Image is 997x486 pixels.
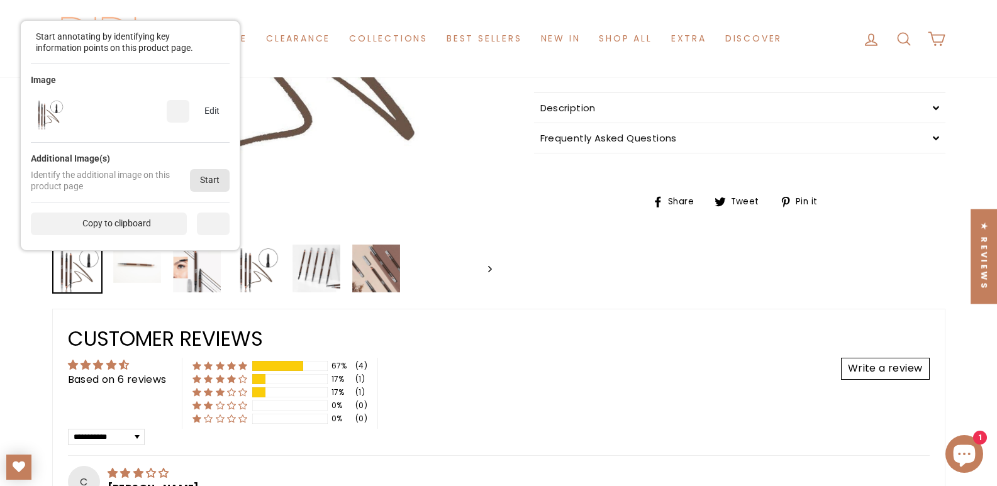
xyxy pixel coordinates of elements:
[31,213,187,235] div: Copy to clipboard
[355,374,365,385] div: (1)
[331,374,352,385] div: 17%
[192,361,248,372] div: 67% (4) reviews with 5 star rating
[208,14,230,36] img: applepay_color.svg
[971,209,997,304] div: Click to open Judge.me floating reviews tab
[190,169,230,192] div: Start
[716,27,791,50] a: Discover
[173,245,221,292] img: BROW CRAYON PENCIL - Didi Beauty
[31,74,56,86] div: Image
[666,195,703,209] span: Share
[192,387,248,398] div: 17% (1) reviews with 3 star rating
[355,387,365,398] div: (1)
[31,153,110,164] div: Additional Image(s)
[53,245,101,292] img: BROW CRAYON PENCIL - Didi Beauty
[532,27,590,50] a: New in
[6,455,31,480] a: My Wishlist
[31,169,190,192] div: Identify the additional image on this product page
[192,374,248,385] div: 17% (1) reviews with 4 star rating
[540,101,596,114] span: Description
[292,245,340,292] img: BROW CRAYON PENCIL - Didi Beauty
[52,13,147,65] img: Didi Beauty Co.
[68,358,167,372] div: Average rating is 4.50 stars
[729,195,769,209] span: Tweet
[125,14,147,36] img: mastercard_color.svg
[36,31,212,53] div: Start annotating by identifying key information points on this product page.
[794,195,827,209] span: Pin it
[437,27,532,50] a: Best Sellers
[662,27,716,50] a: Extra
[108,466,169,480] span: 3 star review
[68,324,930,353] h2: Customer Reviews
[167,100,189,123] div: Delete
[181,14,203,36] img: americanexpress_1_color.svg
[841,358,930,379] a: Write a review
[206,27,791,50] ul: Primary
[153,14,175,36] img: visa_1_color.svg
[33,98,65,130] img: brow-crayon_f10bc65d-0a61-4ca3-b497-ef803cf3dec9_1800x1800.jpg
[257,27,340,50] a: Clearance
[589,27,661,50] a: Shop All
[194,100,230,123] div: Edit
[331,361,352,372] div: 67%
[233,245,281,292] img: BROW CRAYON PENCIL - Didi Beauty
[113,245,161,283] img: BROW CRAYON PENCIL - Didi Beauty
[340,27,437,50] a: Collections
[540,131,677,145] span: Frequently Asked Questions
[236,14,258,36] img: shoppay_color.svg
[942,435,987,476] inbox-online-store-chat: Shopify online store chat
[476,243,492,294] button: Next
[331,387,352,398] div: 17%
[68,372,167,387] a: Based on 6 reviews
[264,14,286,36] img: paypal_2_color.svg
[68,429,145,445] select: Sort dropdown
[355,361,367,372] div: (4)
[352,245,400,292] img: BROW CRAYON PENCIL - Didi Beauty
